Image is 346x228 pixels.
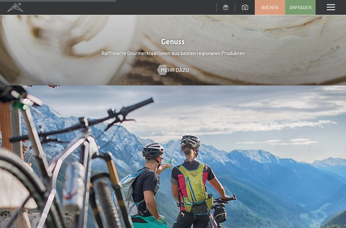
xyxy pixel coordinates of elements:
[157,66,189,74] a: Mehr dazu
[262,4,278,10] span: Buchen
[286,0,315,15] a: Anfragen
[255,0,285,15] a: Buchen
[161,66,189,74] span: Mehr dazu
[290,4,312,10] span: Anfragen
